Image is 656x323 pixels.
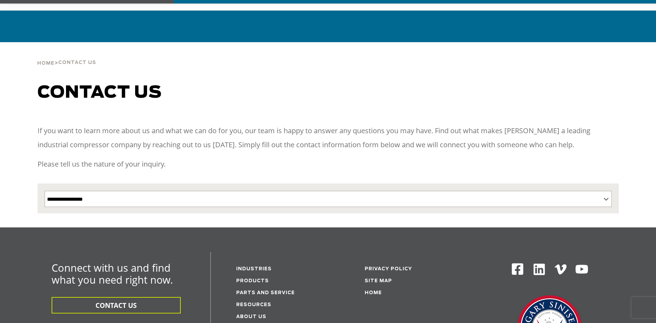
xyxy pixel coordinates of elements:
[532,263,546,276] img: Linkedin
[38,124,619,152] p: If you want to learn more about us and what we can do for you, our team is happy to answer any qu...
[575,263,589,276] img: Youtube
[52,297,181,314] button: CONTACT US
[236,279,269,283] a: Products
[52,261,173,286] span: Connect with us and find what you need right now.
[555,264,566,274] img: Vimeo
[37,42,96,69] div: >
[37,61,54,66] span: Home
[236,291,295,295] a: Parts and service
[365,267,412,271] a: Privacy Policy
[37,60,54,66] a: Home
[58,60,96,65] span: Contact Us
[365,291,382,295] a: Home
[38,157,619,171] p: Please tell us the nature of your inquiry.
[236,315,266,319] a: About Us
[236,267,272,271] a: Industries
[365,279,392,283] a: Site Map
[511,263,524,276] img: Facebook
[38,84,162,101] span: Contact us
[236,303,271,307] a: Resources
